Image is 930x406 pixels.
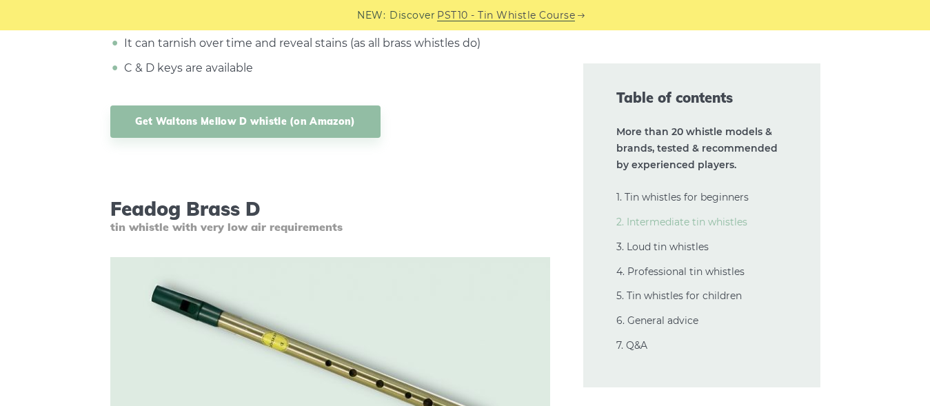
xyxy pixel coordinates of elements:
[616,125,778,171] strong: More than 20 whistle models & brands, tested & recommended by experienced players.
[616,241,709,253] a: 3. Loud tin whistles
[616,339,647,352] a: 7. Q&A
[390,8,435,23] span: Discover
[437,8,575,23] a: PST10 - Tin Whistle Course
[110,105,381,138] a: Get Waltons Mellow D whistle (on Amazon)
[110,197,550,234] h3: Feadog Brass D
[121,34,550,52] li: It can tarnish over time and reveal stains (as all brass whistles do)
[357,8,385,23] span: NEW:
[616,314,698,327] a: 6. General advice
[110,221,550,234] span: tin whistle with very low air requirements
[616,216,747,228] a: 2. Intermediate tin whistles
[616,191,749,203] a: 1. Tin whistles for beginners
[616,265,745,278] a: 4. Professional tin whistles
[121,59,550,77] li: C & D keys are available
[616,290,742,302] a: 5. Tin whistles for children
[616,88,787,108] span: Table of contents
